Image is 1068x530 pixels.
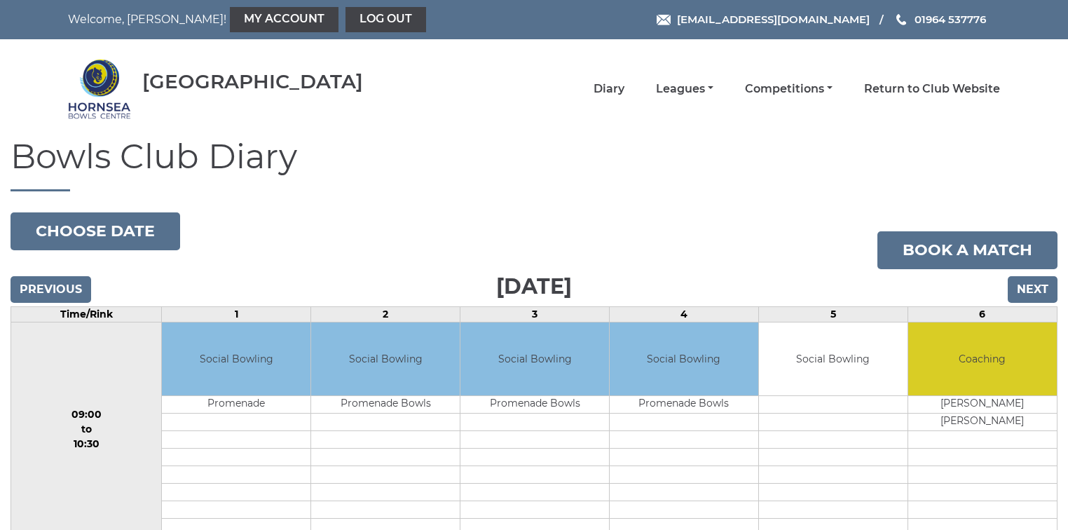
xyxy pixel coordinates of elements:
td: 6 [908,306,1057,322]
a: Log out [345,7,426,32]
td: Promenade Bowls [460,396,609,414]
td: Social Bowling [610,322,758,396]
td: Promenade [162,396,310,414]
a: Phone us 01964 537776 [894,11,986,27]
input: Previous [11,276,91,303]
button: Choose date [11,212,180,250]
td: 1 [162,306,311,322]
a: Return to Club Website [864,81,1000,97]
td: 5 [758,306,908,322]
td: Promenade Bowls [311,396,460,414]
td: Social Bowling [162,322,310,396]
td: 3 [460,306,610,322]
td: 2 [311,306,460,322]
h1: Bowls Club Diary [11,138,1057,191]
a: Email [EMAIL_ADDRESS][DOMAIN_NAME] [657,11,870,27]
nav: Welcome, [PERSON_NAME]! [68,7,444,32]
span: [EMAIL_ADDRESS][DOMAIN_NAME] [677,13,870,26]
img: Phone us [896,14,906,25]
td: [PERSON_NAME] [908,396,1057,414]
a: Competitions [745,81,833,97]
td: Promenade Bowls [610,396,758,414]
td: Social Bowling [311,322,460,396]
img: Email [657,15,671,25]
td: Coaching [908,322,1057,396]
a: Leagues [656,81,713,97]
td: [PERSON_NAME] [908,414,1057,431]
a: Diary [594,81,624,97]
span: 01964 537776 [915,13,986,26]
a: Book a match [877,231,1057,269]
input: Next [1008,276,1057,303]
td: Social Bowling [759,322,908,396]
img: Hornsea Bowls Centre [68,57,131,121]
div: [GEOGRAPHIC_DATA] [142,71,363,93]
td: Time/Rink [11,306,162,322]
td: Social Bowling [460,322,609,396]
a: My Account [230,7,338,32]
td: 4 [610,306,759,322]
